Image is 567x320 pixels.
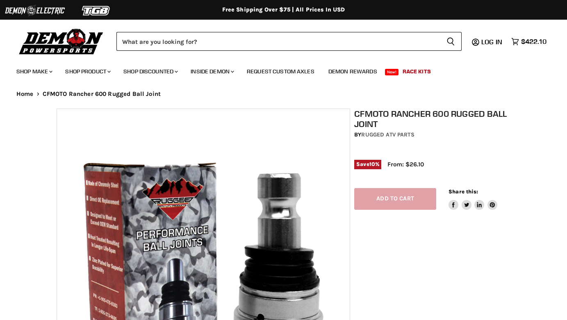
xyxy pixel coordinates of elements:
img: Demon Powersports [16,27,106,56]
a: Request Custom Axles [241,63,321,80]
input: Search [116,32,440,51]
a: $422.10 [507,36,551,48]
aside: Share this: [449,188,497,210]
a: Inside Demon [184,63,239,80]
a: Race Kits [396,63,437,80]
a: Rugged ATV Parts [361,131,414,138]
span: Share this: [449,188,478,195]
a: Shop Product [59,63,116,80]
a: Shop Make [10,63,57,80]
a: Log in [478,38,507,45]
a: Shop Discounted [117,63,183,80]
a: Demon Rewards [322,63,383,80]
span: From: $26.10 [387,161,424,168]
button: Search [440,32,462,51]
span: Save % [354,160,381,169]
form: Product [116,32,462,51]
span: Log in [481,38,502,46]
img: TGB Logo 2 [66,3,127,18]
span: CFMOTO Rancher 600 Rugged Ball Joint [43,91,161,98]
ul: Main menu [10,60,544,80]
span: $422.10 [521,38,547,45]
h1: CFMOTO Rancher 600 Rugged Ball Joint [354,109,515,129]
img: Demon Electric Logo 2 [4,3,66,18]
span: 10 [369,161,375,167]
a: Home [16,91,34,98]
div: by [354,130,515,139]
span: New! [385,69,399,75]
